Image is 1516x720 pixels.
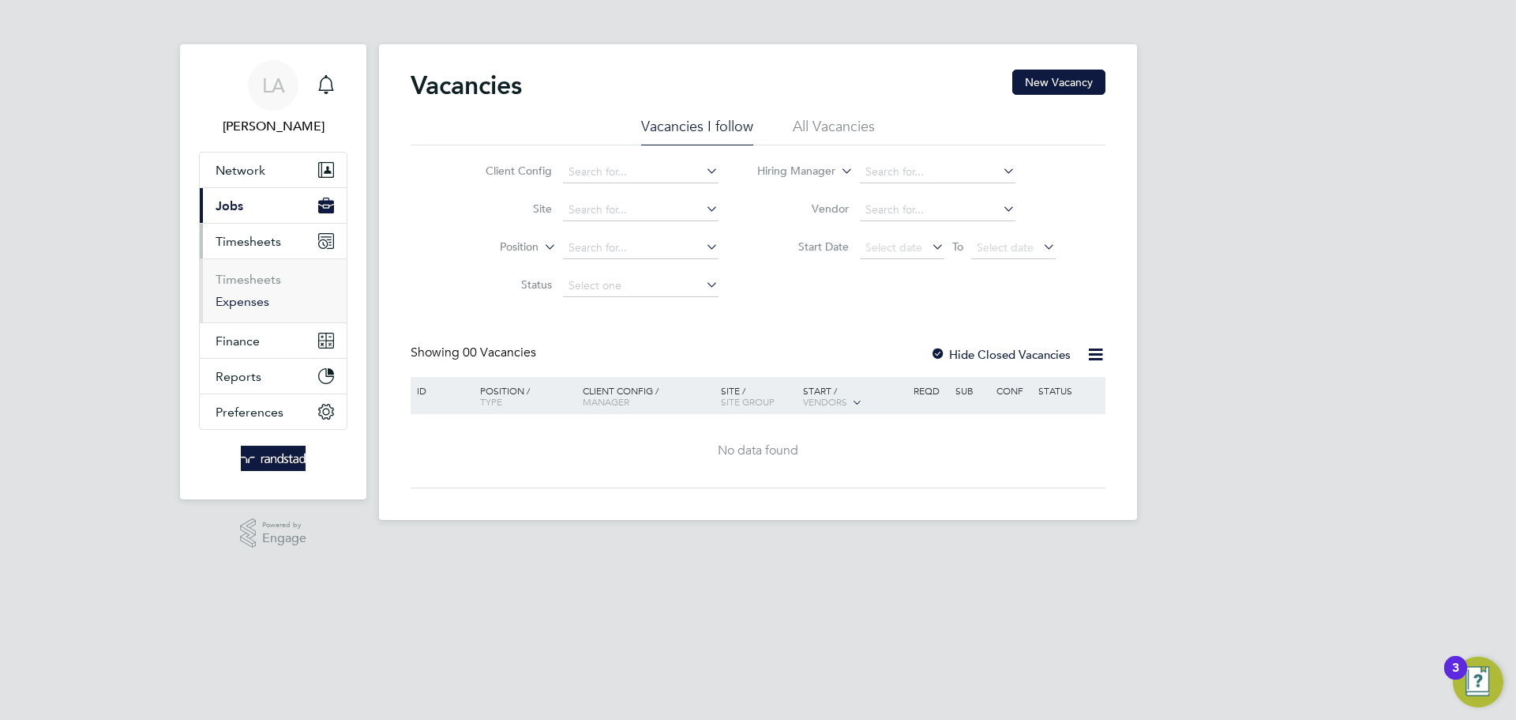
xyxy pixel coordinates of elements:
label: Position [448,239,538,255]
input: Select one [563,275,719,297]
label: Status [461,277,552,292]
button: Network [200,153,347,187]
input: Search for... [563,161,719,183]
div: Status [1034,377,1103,404]
div: 3 [1452,668,1459,688]
div: Site / [717,377,800,415]
button: Open Resource Center, 3 new notifications [1453,657,1503,707]
span: 00 Vacancies [463,345,536,360]
div: Client Config / [579,377,717,415]
button: Timesheets [200,224,347,258]
span: Vendors [803,395,847,408]
div: Start / [799,377,910,417]
h2: Vacancies [411,70,522,101]
span: Type [480,395,502,408]
li: All Vacancies [793,117,875,145]
div: Conf [993,377,1034,404]
button: Reports [200,359,347,394]
div: Sub [951,377,993,404]
div: Showing [411,345,539,361]
span: Preferences [216,405,283,420]
span: Lynne Andrews [199,117,347,136]
label: Hiring Manager [745,164,835,179]
div: No data found [413,443,1103,459]
div: ID [413,377,468,404]
input: Search for... [563,237,719,259]
label: Vendor [758,202,849,216]
button: Jobs [200,188,347,223]
button: New Vacancy [1012,70,1105,95]
label: Client Config [461,164,552,178]
a: Powered byEngage [240,518,307,548]
span: Manager [583,395,629,408]
input: Search for... [563,199,719,221]
span: Jobs [216,198,243,213]
img: randstad-logo-retina.png [241,446,306,471]
button: Preferences [200,394,347,429]
label: Hide Closed Vacancies [930,347,1071,362]
span: Timesheets [216,234,281,249]
div: Reqd [910,377,951,404]
span: Powered by [262,518,306,532]
span: Select date [977,240,1034,254]
span: Site Group [721,395,775,408]
button: Finance [200,323,347,358]
input: Search for... [860,161,1015,183]
a: LA[PERSON_NAME] [199,60,347,136]
span: Engage [262,532,306,545]
div: Position / [468,377,579,415]
span: Reports [216,369,261,384]
span: Select date [865,240,922,254]
label: Start Date [758,239,849,254]
span: LA [262,75,285,96]
a: Expenses [216,294,269,309]
nav: Main navigation [180,44,366,499]
div: Timesheets [200,258,347,322]
span: Network [216,163,265,178]
li: Vacancies I follow [641,117,753,145]
a: Timesheets [216,272,281,287]
span: To [947,236,968,257]
input: Search for... [860,199,1015,221]
span: Finance [216,334,260,349]
label: Site [461,202,552,216]
a: Go to home page [199,446,347,471]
